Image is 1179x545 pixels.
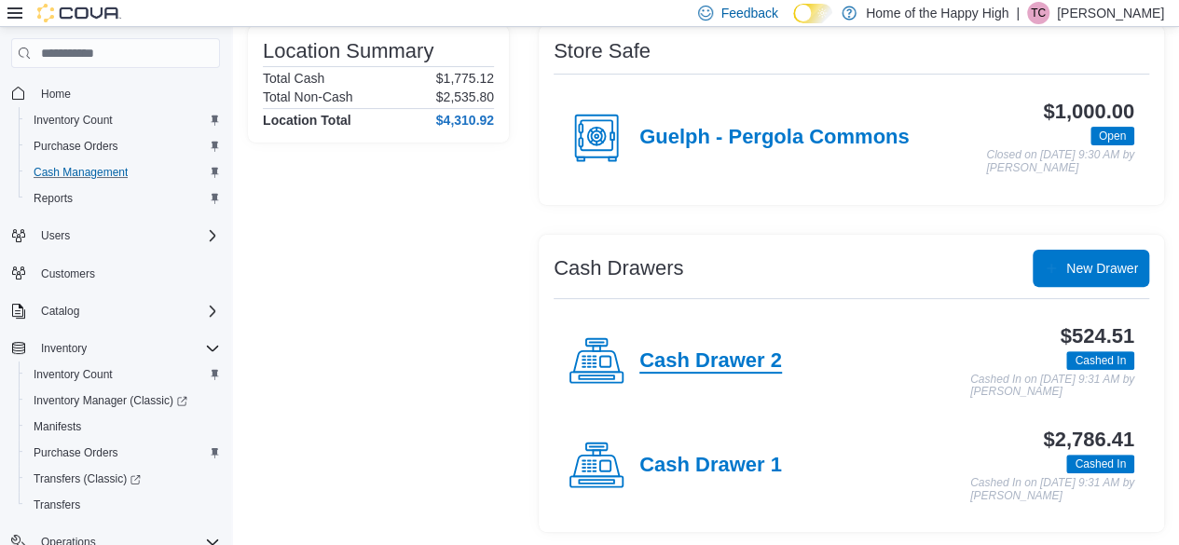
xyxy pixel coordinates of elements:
[639,454,782,478] h4: Cash Drawer 1
[26,494,88,516] a: Transfers
[19,440,227,466] button: Purchase Orders
[26,442,220,464] span: Purchase Orders
[26,416,89,438] a: Manifests
[866,2,1008,24] p: Home of the Happy High
[554,40,651,62] h3: Store Safe
[639,349,782,374] h4: Cash Drawer 2
[26,389,220,412] span: Inventory Manager (Classic)
[1033,250,1149,287] button: New Drawer
[34,393,187,408] span: Inventory Manager (Classic)
[19,159,227,185] button: Cash Management
[34,300,87,322] button: Catalog
[34,83,78,105] a: Home
[26,468,220,490] span: Transfers (Classic)
[26,187,220,210] span: Reports
[26,416,220,438] span: Manifests
[263,40,433,62] h3: Location Summary
[34,337,220,360] span: Inventory
[26,161,135,184] a: Cash Management
[970,477,1134,502] p: Cashed In on [DATE] 9:31 AM by [PERSON_NAME]
[41,266,95,281] span: Customers
[4,79,227,106] button: Home
[1075,456,1126,472] span: Cashed In
[34,300,220,322] span: Catalog
[1090,127,1134,145] span: Open
[263,89,353,104] h6: Total Non-Cash
[34,263,103,285] a: Customers
[26,363,220,386] span: Inventory Count
[41,87,71,102] span: Home
[34,445,118,460] span: Purchase Orders
[19,414,227,440] button: Manifests
[19,133,227,159] button: Purchase Orders
[19,185,227,211] button: Reports
[1057,2,1164,24] p: [PERSON_NAME]
[34,497,80,512] span: Transfers
[263,71,324,86] h6: Total Cash
[34,225,220,247] span: Users
[1061,325,1134,347] h3: $524.51
[639,126,910,150] h4: Guelph - Pergola Commons
[34,419,81,434] span: Manifests
[34,113,113,128] span: Inventory Count
[1099,128,1126,144] span: Open
[1075,352,1126,369] span: Cashed In
[436,113,494,128] h4: $4,310.92
[4,223,227,249] button: Users
[1016,2,1020,24] p: |
[4,298,227,324] button: Catalog
[26,468,148,490] a: Transfers (Classic)
[26,135,126,157] a: Purchase Orders
[720,4,777,22] span: Feedback
[34,191,73,206] span: Reports
[436,71,494,86] p: $1,775.12
[26,389,195,412] a: Inventory Manager (Classic)
[34,81,220,104] span: Home
[19,361,227,388] button: Inventory Count
[26,363,120,386] a: Inventory Count
[986,149,1134,174] p: Closed on [DATE] 9:30 AM by [PERSON_NAME]
[26,442,126,464] a: Purchase Orders
[26,161,220,184] span: Cash Management
[793,4,832,23] input: Dark Mode
[34,337,94,360] button: Inventory
[970,374,1134,399] p: Cashed In on [DATE] 9:31 AM by [PERSON_NAME]
[41,304,79,319] span: Catalog
[1031,2,1046,24] span: TC
[19,492,227,518] button: Transfers
[554,257,683,279] h3: Cash Drawers
[1066,455,1134,473] span: Cashed In
[1043,429,1134,451] h3: $2,786.41
[34,262,220,285] span: Customers
[1066,259,1138,278] span: New Drawer
[4,260,227,287] button: Customers
[26,494,220,516] span: Transfers
[793,23,794,24] span: Dark Mode
[34,225,77,247] button: Users
[1066,351,1134,370] span: Cashed In
[41,228,70,243] span: Users
[26,109,220,131] span: Inventory Count
[1043,101,1134,123] h3: $1,000.00
[19,107,227,133] button: Inventory Count
[1027,2,1049,24] div: Taylor Corbett
[34,367,113,382] span: Inventory Count
[37,4,121,22] img: Cova
[34,139,118,154] span: Purchase Orders
[436,89,494,104] p: $2,535.80
[26,187,80,210] a: Reports
[19,466,227,492] a: Transfers (Classic)
[26,109,120,131] a: Inventory Count
[4,335,227,361] button: Inventory
[263,113,351,128] h4: Location Total
[26,135,220,157] span: Purchase Orders
[41,341,87,356] span: Inventory
[34,165,128,180] span: Cash Management
[19,388,227,414] a: Inventory Manager (Classic)
[34,471,141,486] span: Transfers (Classic)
